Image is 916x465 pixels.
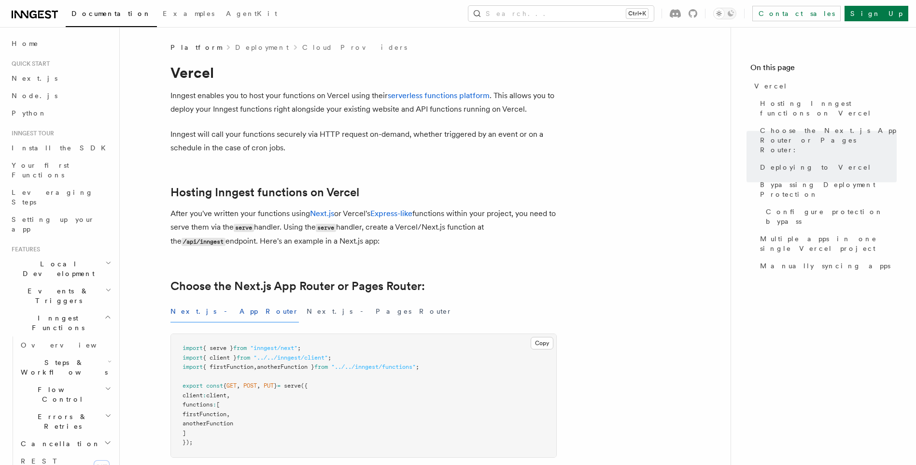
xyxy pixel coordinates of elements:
[183,420,233,427] span: anotherFunction
[8,255,113,282] button: Local Development
[66,3,157,27] a: Documentation
[766,207,897,226] span: Configure protection bypass
[762,203,897,230] a: Configure protection bypass
[226,392,230,399] span: ,
[17,354,113,381] button: Steps & Workflows
[12,189,93,206] span: Leveraging Steps
[170,64,557,81] h1: Vercel
[233,345,247,351] span: from
[307,301,452,322] button: Next.js - Pages Router
[203,363,254,370] span: { firstFunction
[756,176,897,203] a: Bypassing Deployment Protection
[274,382,277,389] span: }
[226,411,230,418] span: ,
[203,392,206,399] span: :
[71,10,151,17] span: Documentation
[12,161,69,179] span: Your first Functions
[8,139,113,157] a: Install the SDK
[302,43,407,52] a: Cloud Providers
[216,401,220,408] span: [
[226,10,277,17] span: AgentKit
[8,35,113,52] a: Home
[182,238,225,246] code: /api/inngest
[626,9,648,18] kbd: Ctrl+K
[183,392,203,399] span: client
[183,382,203,389] span: export
[760,99,897,118] span: Hosting Inngest functions on Vercel
[170,89,557,116] p: Inngest enables you to host your functions on Vercel using their . This allows you to deploy your...
[284,382,301,389] span: serve
[8,130,54,137] span: Inngest tour
[8,87,113,104] a: Node.js
[183,411,226,418] span: firstFunction
[17,412,105,431] span: Errors & Retries
[750,77,897,95] a: Vercel
[157,3,220,26] a: Examples
[12,74,57,82] span: Next.js
[257,363,314,370] span: anotherFunction }
[223,382,226,389] span: {
[750,62,897,77] h4: On this page
[845,6,908,21] a: Sign Up
[237,354,250,361] span: from
[760,234,897,253] span: Multiple apps in one single Vercel project
[170,128,557,155] p: Inngest will call your functions securely via HTTP request on-demand, whether triggered by an eve...
[12,144,112,152] span: Install the SDK
[17,439,100,449] span: Cancellation
[203,345,233,351] span: { serve }
[760,162,872,172] span: Deploying to Vercel
[8,259,105,278] span: Local Development
[237,382,240,389] span: ,
[8,70,113,87] a: Next.js
[756,230,897,257] a: Multiple apps in one single Vercel project
[760,261,890,271] span: Manually syncing apps
[752,6,841,21] a: Contact sales
[756,95,897,122] a: Hosting Inngest functions on Vercel
[370,209,412,218] a: Express-like
[310,209,334,218] a: Next.js
[183,363,203,370] span: import
[756,159,897,176] a: Deploying to Vercel
[17,408,113,435] button: Errors & Retries
[8,157,113,184] a: Your first Functions
[468,6,654,21] button: Search...Ctrl+K
[328,354,331,361] span: ;
[235,43,289,52] a: Deployment
[17,381,113,408] button: Flow Control
[250,345,297,351] span: "inngest/next"
[8,313,104,333] span: Inngest Functions
[183,430,186,436] span: ]
[8,104,113,122] a: Python
[277,382,281,389] span: =
[756,122,897,159] a: Choose the Next.js App Router or Pages Router:
[760,126,897,155] span: Choose the Next.js App Router or Pages Router:
[301,382,308,389] span: ({
[254,363,257,370] span: ,
[8,184,113,211] a: Leveraging Steps
[234,224,254,232] code: serve
[183,354,203,361] span: import
[316,224,336,232] code: serve
[226,382,237,389] span: GET
[416,363,419,370] span: ;
[8,246,40,253] span: Features
[760,180,897,199] span: Bypassing Deployment Protection
[17,358,108,377] span: Steps & Workflows
[756,257,897,275] a: Manually syncing apps
[170,186,359,199] a: Hosting Inngest functions on Vercel
[170,301,299,322] button: Next.js - App Router
[331,363,416,370] span: "../../inngest/functions"
[8,60,50,68] span: Quick start
[170,279,425,293] a: Choose the Next.js App Router or Pages Router:
[264,382,274,389] span: PUT
[8,309,113,336] button: Inngest Functions
[254,354,328,361] span: "../../inngest/client"
[213,401,216,408] span: :
[12,92,57,100] span: Node.js
[12,109,47,117] span: Python
[220,3,283,26] a: AgentKit
[17,336,113,354] a: Overview
[12,39,39,48] span: Home
[170,207,557,248] p: After you've written your functions using or Vercel's functions within your project, you need to ...
[183,439,193,446] span: });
